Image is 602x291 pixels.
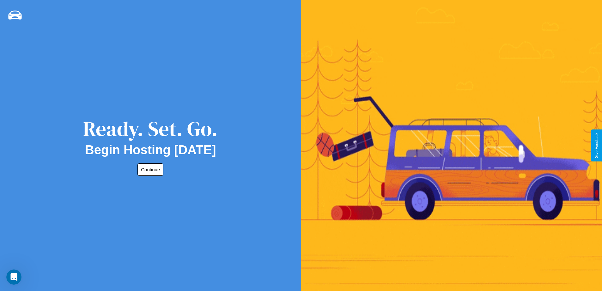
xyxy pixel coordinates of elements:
[594,133,599,158] div: Give Feedback
[137,163,163,176] button: Continue
[6,269,21,285] iframe: Intercom live chat
[85,143,216,157] h2: Begin Hosting [DATE]
[83,115,218,143] div: Ready. Set. Go.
